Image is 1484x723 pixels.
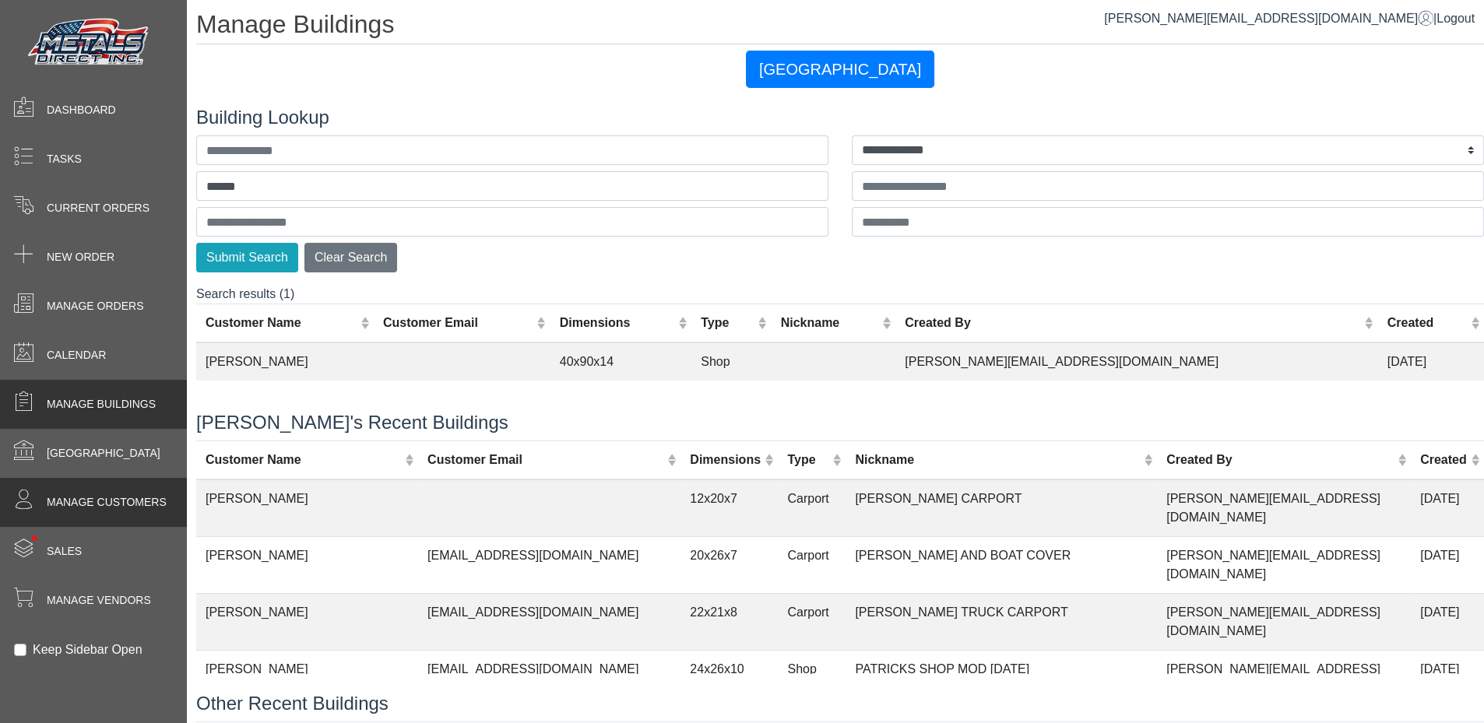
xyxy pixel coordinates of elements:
td: [PERSON_NAME] [196,342,374,381]
span: Sales [47,543,82,560]
td: Carport [778,536,846,593]
button: [GEOGRAPHIC_DATA] [746,51,934,88]
td: Carport [778,479,846,537]
div: Nickname [855,451,1139,469]
td: [EMAIL_ADDRESS][DOMAIN_NAME] [418,536,680,593]
div: Nickname [781,314,878,332]
div: Search results (1) [196,285,1484,393]
td: [DATE] [1411,479,1484,537]
span: Logout [1437,12,1475,25]
img: Metals Direct Inc Logo [23,14,156,72]
span: New Order [47,249,114,265]
span: Manage Customers [47,494,167,511]
td: [EMAIL_ADDRESS][DOMAIN_NAME] [418,650,680,707]
div: Type [701,314,754,332]
td: [PERSON_NAME][EMAIL_ADDRESS][DOMAIN_NAME] [1157,593,1411,650]
a: [GEOGRAPHIC_DATA] [746,62,934,75]
td: 40x90x14 [550,342,692,381]
td: [DATE] [1378,342,1484,381]
div: | [1104,9,1475,28]
span: Calendar [47,347,106,363]
label: Keep Sidebar Open [33,641,142,659]
span: Dashboard [47,102,116,118]
td: [DATE] [1411,650,1484,707]
td: [EMAIL_ADDRESS][DOMAIN_NAME] [418,593,680,650]
td: [PERSON_NAME] CARPORT [846,479,1157,537]
div: Customer Name [206,314,357,332]
button: Clear Search [304,243,397,272]
td: [PERSON_NAME][EMAIL_ADDRESS][DOMAIN_NAME] [895,342,1377,381]
span: Current Orders [47,200,149,216]
td: [PERSON_NAME] [196,593,418,650]
div: Created [1420,451,1467,469]
span: Manage Buildings [47,396,156,412]
h1: Manage Buildings [196,9,1484,44]
td: [DATE] [1411,536,1484,593]
span: Manage Orders [47,298,143,314]
div: Customer Email [383,314,533,332]
td: 20x26x7 [680,536,778,593]
td: 24x26x10 [680,650,778,707]
td: Carport [778,593,846,650]
a: [PERSON_NAME][EMAIL_ADDRESS][DOMAIN_NAME] [1104,12,1433,25]
div: Type [787,451,828,469]
div: Dimensions [690,451,761,469]
td: PATRICKS SHOP MOD [DATE] [846,650,1157,707]
span: • [15,513,55,563]
div: Created By [905,314,1360,332]
div: Created [1387,314,1467,332]
span: Tasks [47,151,82,167]
td: [DATE] [1411,593,1484,650]
td: [PERSON_NAME][EMAIL_ADDRESS][DOMAIN_NAME] [1157,536,1411,593]
button: Submit Search [196,243,298,272]
td: Shop [691,342,771,381]
h4: Building Lookup [196,107,1484,129]
div: Created By [1166,451,1394,469]
h4: [PERSON_NAME]'s Recent Buildings [196,412,1484,434]
h4: Other Recent Buildings [196,693,1484,715]
td: 12x20x7 [680,479,778,537]
td: [PERSON_NAME][EMAIL_ADDRESS][DOMAIN_NAME] [1157,650,1411,707]
td: [PERSON_NAME][EMAIL_ADDRESS][DOMAIN_NAME] [1157,479,1411,537]
td: [PERSON_NAME] AND BOAT COVER [846,536,1157,593]
td: 22x21x8 [680,593,778,650]
div: Dimensions [560,314,674,332]
td: [PERSON_NAME] [196,650,418,707]
td: [PERSON_NAME] TRUCK CARPORT [846,593,1157,650]
td: [PERSON_NAME] [196,479,418,537]
td: [PERSON_NAME] [196,536,418,593]
div: Customer Email [427,451,663,469]
td: Shop [778,650,846,707]
span: Manage Vendors [47,592,151,609]
div: Customer Name [206,451,401,469]
span: [GEOGRAPHIC_DATA] [47,445,160,462]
